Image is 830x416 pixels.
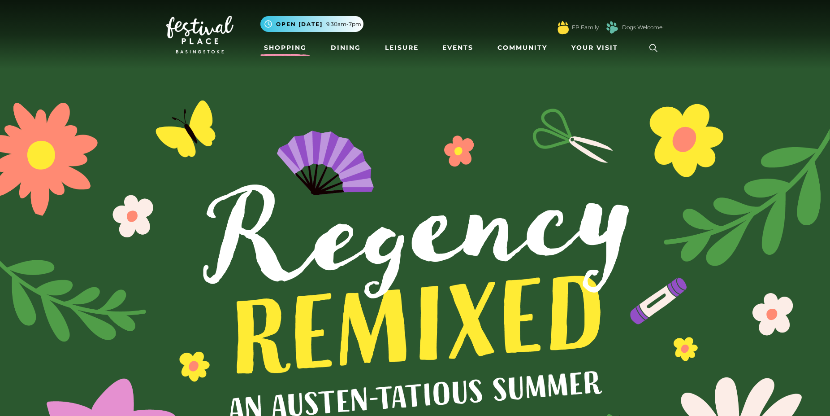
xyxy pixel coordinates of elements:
[439,39,477,56] a: Events
[327,39,364,56] a: Dining
[494,39,551,56] a: Community
[276,20,323,28] span: Open [DATE]
[622,23,664,31] a: Dogs Welcome!
[572,23,599,31] a: FP Family
[571,43,618,53] span: Your Visit
[381,39,422,56] a: Leisure
[260,39,310,56] a: Shopping
[568,39,626,56] a: Your Visit
[166,16,233,53] img: Festival Place Logo
[326,20,361,28] span: 9.30am-7pm
[260,16,363,32] button: Open [DATE] 9.30am-7pm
